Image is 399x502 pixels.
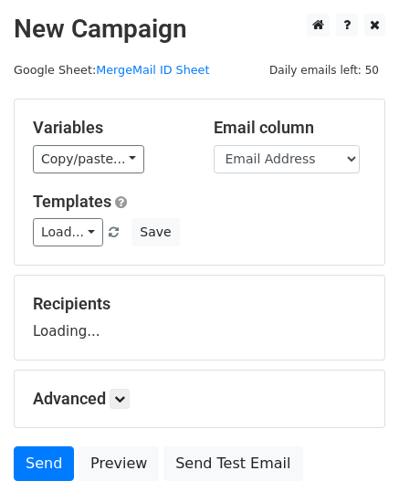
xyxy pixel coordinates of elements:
h5: Variables [33,118,186,138]
h5: Recipients [33,294,366,314]
button: Save [131,218,179,246]
h5: Email column [214,118,367,138]
a: Templates [33,192,111,211]
div: Loading... [33,294,366,341]
a: MergeMail ID Sheet [96,63,209,77]
a: Copy/paste... [33,145,144,173]
span: Daily emails left: 50 [263,60,385,80]
a: Send Test Email [163,446,302,481]
h5: Advanced [33,389,366,409]
small: Google Sheet: [14,63,209,77]
a: Send [14,446,74,481]
a: Daily emails left: 50 [263,63,385,77]
h2: New Campaign [14,14,385,45]
a: Preview [79,446,159,481]
a: Load... [33,218,103,246]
